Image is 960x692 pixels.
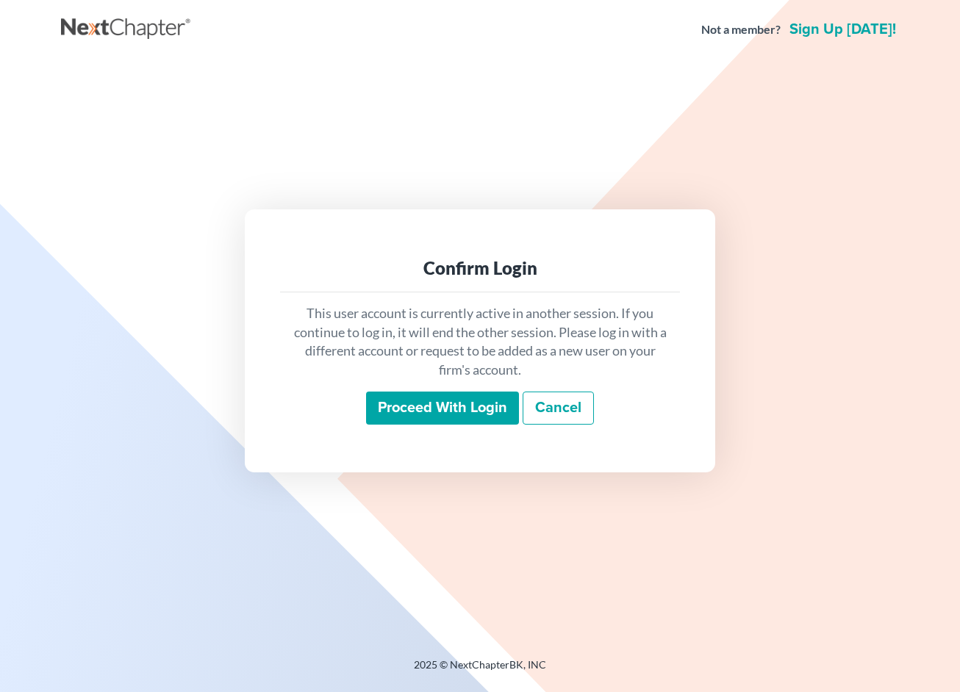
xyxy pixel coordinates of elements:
strong: Not a member? [701,21,781,38]
p: This user account is currently active in another session. If you continue to log in, it will end ... [292,304,668,380]
div: 2025 © NextChapterBK, INC [61,657,899,684]
div: Confirm Login [292,256,668,280]
a: Sign up [DATE]! [787,22,899,37]
input: Proceed with login [366,392,519,425]
a: Cancel [523,392,594,425]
